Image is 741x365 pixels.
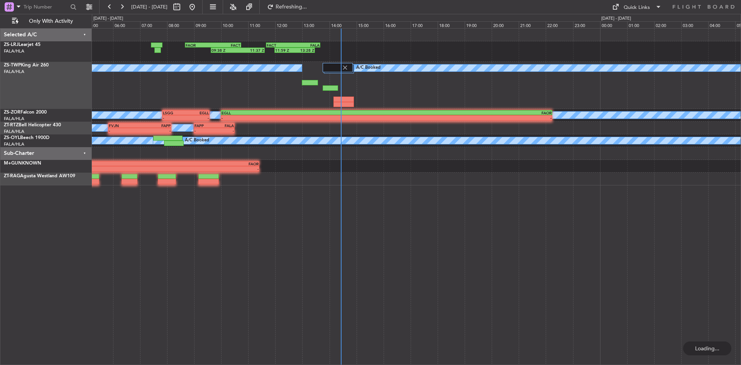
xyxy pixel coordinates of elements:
div: 13:28 Z [294,48,314,53]
div: 17:00 [411,21,438,28]
span: Only With Activity [20,19,81,24]
div: 05:00 [86,21,113,28]
a: ZS-TWPKing Air 260 [4,63,49,68]
div: EGLL [222,110,387,115]
div: 11:00 [248,21,275,28]
div: - [186,115,209,120]
div: - [109,128,140,133]
div: FVJN [109,123,140,128]
span: M+G [4,161,15,166]
div: 01:00 [627,21,654,28]
div: 14:00 [330,21,357,28]
div: EGLL [186,110,209,115]
div: 12:00 [275,21,302,28]
div: FALA [293,43,319,48]
div: [DATE] - [DATE] [93,15,123,22]
a: ZS-ZORFalcon 2000 [4,110,47,115]
a: FALA/HLA [4,116,24,122]
div: 11:37 Z [238,48,264,53]
button: Refreshing... [264,1,310,13]
div: - [222,115,387,120]
a: ZT-RAGAgusta Westland AW109 [4,174,75,178]
div: Quick Links [624,4,650,12]
div: 10:00 [221,21,248,28]
span: ZT-RAG [4,174,20,178]
div: Loading... [683,341,731,355]
a: ZS-LRJLearjet 45 [4,42,41,47]
a: M+GUNKNOWN [4,161,41,166]
div: 15:00 [357,21,384,28]
div: FAOR [387,110,552,115]
div: 21:00 [519,21,546,28]
img: gray-close.svg [342,64,349,71]
div: 02:00 [654,21,681,28]
span: Refreshing... [275,4,308,10]
input: Trip Number [24,1,68,13]
div: 08:00 [167,21,194,28]
a: FALA/HLA [4,69,24,75]
div: 00:00 [600,21,627,28]
div: 18:00 [438,21,465,28]
div: 11:59 Z [275,48,294,53]
div: 09:38 Z [211,48,238,53]
span: ZS-ZOR [4,110,20,115]
a: ZT-RTZBell Helicopter 430 [4,123,61,127]
div: FALA [214,123,234,128]
div: - [195,128,214,133]
div: 13:00 [302,21,329,28]
button: Quick Links [608,1,665,13]
button: Only With Activity [8,15,84,27]
div: [DATE] - [DATE] [601,15,631,22]
div: - [140,128,171,133]
div: FAPP [195,123,214,128]
div: - [387,115,552,120]
span: ZS-LRJ [4,42,19,47]
div: 06:00 [113,21,140,28]
div: 22:00 [546,21,573,28]
div: FAOR [186,43,213,48]
div: 07:00 [140,21,167,28]
div: 20:00 [492,21,519,28]
div: - [214,128,234,133]
div: A/C Booked [185,135,209,146]
a: ZS-OYLBeech 1900D [4,136,49,140]
a: FALA/HLA [4,129,24,134]
span: ZT-RTZ [4,123,19,127]
div: - [163,115,186,120]
span: [DATE] - [DATE] [131,3,167,10]
div: 04:00 [708,21,735,28]
div: A/C Booked [356,62,381,74]
div: LSGG [163,110,186,115]
div: FACT [213,43,240,48]
div: 19:00 [465,21,492,28]
a: FALA/HLA [4,48,24,54]
a: FALA/HLA [4,141,24,147]
div: 16:00 [384,21,411,28]
div: 03:00 [681,21,708,28]
div: 09:00 [194,21,221,28]
div: FAPP [140,123,171,128]
div: FACT [267,43,293,48]
div: 23:00 [573,21,600,28]
span: ZS-OYL [4,136,20,140]
span: ZS-TWP [4,63,21,68]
